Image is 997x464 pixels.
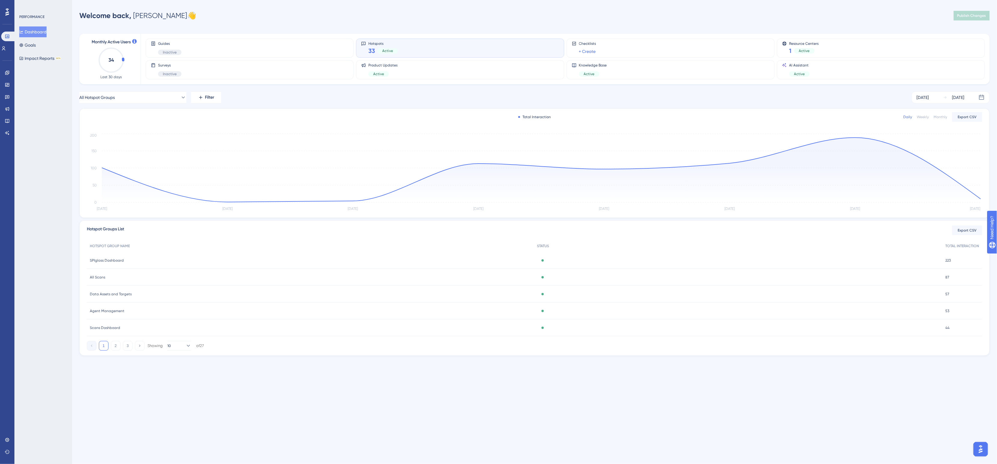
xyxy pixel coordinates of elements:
[946,309,950,313] span: 53
[101,75,122,79] span: Last 30 days
[917,115,929,119] div: Weekly
[934,115,947,119] div: Monthly
[99,341,108,351] button: 1
[19,53,61,64] button: Impact ReportsBETA
[518,115,551,119] div: Total Interaction
[368,63,398,68] span: Product Updates
[579,41,596,46] span: Checklists
[90,275,105,280] span: All Scans
[56,57,61,60] div: BETA
[382,48,393,53] span: Active
[972,440,990,458] iframe: UserGuiding AI Assistant Launcher
[952,226,982,235] button: Export CSV
[850,207,860,211] tspan: [DATE]
[108,57,114,63] text: 34
[946,275,950,280] span: 87
[724,207,735,211] tspan: [DATE]
[946,292,950,297] span: 57
[94,200,97,204] tspan: 0
[904,115,912,119] div: Daily
[90,309,124,313] span: Agent Management
[14,2,38,9] span: Need Help?
[79,11,131,20] span: Welcome back,
[191,91,221,103] button: Filter
[90,325,120,330] span: Scans Dashboard
[970,207,980,211] tspan: [DATE]
[368,47,375,55] span: 33
[952,112,982,122] button: Export CSV
[205,94,215,101] span: Filter
[90,244,130,248] span: HOTSPOT GROUP NAME
[87,226,124,235] span: Hotspot Groups List
[93,183,97,187] tspan: 50
[368,41,398,45] span: Hotspots
[952,94,965,101] div: [DATE]
[957,13,986,18] span: Publish Changes
[167,341,191,351] button: 10
[373,72,384,76] span: Active
[946,244,979,248] span: TOTAL INTERACTION
[163,72,177,76] span: Inactive
[90,258,124,263] span: SPIglass Dashboard
[917,94,929,101] div: [DATE]
[799,48,810,53] span: Active
[794,72,805,76] span: Active
[148,343,163,349] div: Showing
[91,166,97,170] tspan: 100
[79,94,115,101] span: All Hotspot Groups
[537,244,549,248] span: STATUS
[97,207,107,211] tspan: [DATE]
[123,341,133,351] button: 3
[789,63,810,68] span: AI Assistant
[348,207,358,211] tspan: [DATE]
[167,343,171,348] span: 10
[79,11,196,20] div: [PERSON_NAME] 👋
[90,292,132,297] span: Data Assets and Targets
[958,228,977,233] span: Export CSV
[946,325,950,330] span: 44
[789,47,792,55] span: 1
[789,41,819,45] span: Resource Centers
[954,11,990,20] button: Publish Changes
[90,133,97,137] tspan: 200
[163,50,177,55] span: Inactive
[222,207,233,211] tspan: [DATE]
[19,14,44,19] div: PERFORMANCE
[91,149,97,153] tspan: 150
[79,91,186,103] button: All Hotspot Groups
[946,258,951,263] span: 223
[19,40,36,51] button: Goals
[158,63,181,68] span: Surveys
[158,41,181,46] span: Guides
[579,63,607,68] span: Knowledge Base
[196,343,204,349] div: of 27
[92,38,131,46] span: Monthly Active Users
[111,341,120,351] button: 2
[599,207,609,211] tspan: [DATE]
[958,115,977,119] span: Export CSV
[19,26,47,37] button: Dashboard
[579,48,596,55] a: + Create
[584,72,595,76] span: Active
[474,207,484,211] tspan: [DATE]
